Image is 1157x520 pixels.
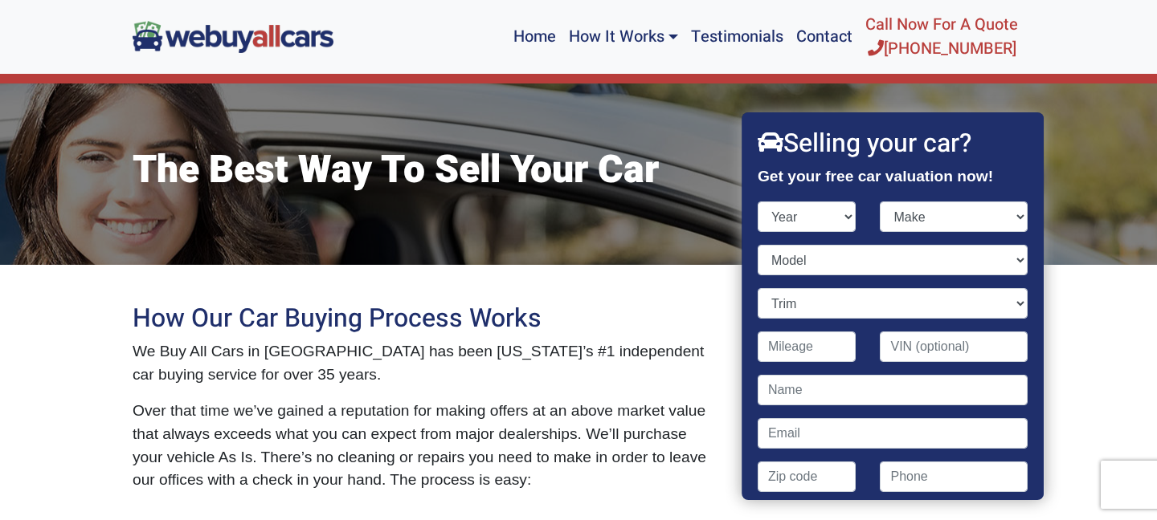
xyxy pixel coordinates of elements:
input: Mileage [758,331,857,362]
input: Zip code [758,461,857,492]
p: Over that time we’ve gained a reputation for making offers at an above market value that always e... [133,400,719,492]
img: We Buy All Cars in NJ logo [133,21,333,52]
h2: How Our Car Buying Process Works [133,303,719,334]
a: Home [507,6,562,67]
input: Name [758,375,1028,405]
input: Phone [881,461,1028,492]
a: How It Works [562,6,685,67]
strong: Get your free car valuation now! [758,168,993,185]
input: VIN (optional) [881,331,1028,362]
p: We Buy All Cars in [GEOGRAPHIC_DATA] has been [US_STATE]’s #1 independent car buying service for ... [133,340,719,387]
input: Email [758,418,1028,449]
a: Contact [790,6,859,67]
a: Testimonials [685,6,790,67]
h2: Selling your car? [758,128,1028,159]
h1: The Best Way To Sell Your Car [133,148,719,194]
a: Call Now For A Quote[PHONE_NUMBER] [859,6,1024,67]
